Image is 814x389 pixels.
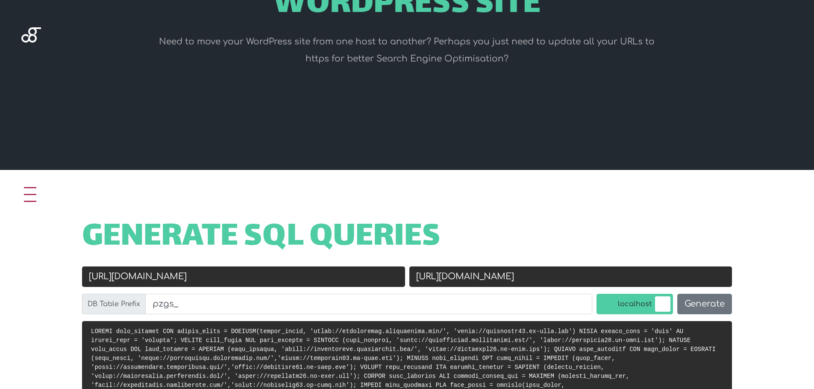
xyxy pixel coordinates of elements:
label: DB Table Prefix [82,294,146,314]
button: Generate [677,294,732,314]
input: New URL [409,266,732,287]
input: Old URL [82,266,405,287]
img: Blackgate [21,27,41,91]
span: Generate SQL Queries [82,225,441,251]
label: localhost [597,294,673,314]
input: wp_ [145,294,592,314]
p: Need to move your WordPress site from one host to another? Perhaps you just need to update all yo... [154,33,660,67]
